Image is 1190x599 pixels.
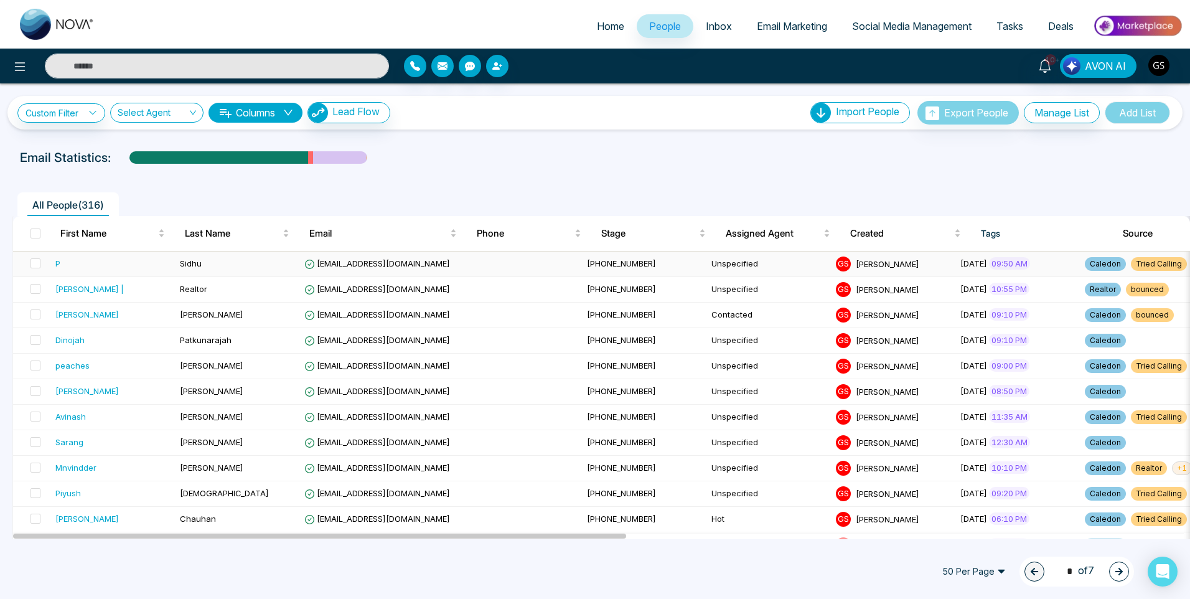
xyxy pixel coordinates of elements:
span: Caledon [1085,461,1126,475]
span: [DATE] [960,463,987,473]
div: Sarang [55,436,83,448]
span: bounced [1126,283,1169,296]
div: [PERSON_NAME] | [55,283,124,295]
div: [PERSON_NAME] [55,385,119,397]
span: All People ( 316 ) [27,199,109,211]
span: [EMAIL_ADDRESS][DOMAIN_NAME] [304,437,450,447]
span: [DATE] [960,386,987,396]
div: P [55,257,60,270]
span: [PERSON_NAME] [856,258,919,268]
span: G S [836,486,851,501]
span: Inbox [706,20,732,32]
th: Assigned Agent [716,216,840,251]
span: G S [836,410,851,425]
p: Email Statistics: [20,148,111,167]
span: Assigned Agent [726,226,821,241]
span: [DATE] [960,437,987,447]
span: [EMAIL_ADDRESS][DOMAIN_NAME] [304,361,450,370]
span: Realtor [1131,461,1167,475]
a: Custom Filter [17,103,105,123]
span: [DATE] [960,258,987,268]
div: [PERSON_NAME] [55,308,119,321]
div: Avinash [55,410,86,423]
a: Inbox [693,14,744,38]
span: Realtor [180,284,207,294]
span: Import People [836,105,899,118]
span: 10:10 PM [989,461,1029,474]
div: [PERSON_NAME] [55,512,119,525]
span: [PHONE_NUMBER] [587,412,656,422]
span: [EMAIL_ADDRESS][DOMAIN_NAME] [304,309,450,319]
span: G S [836,257,851,271]
span: [PERSON_NAME] [856,488,919,498]
span: [EMAIL_ADDRESS][DOMAIN_NAME] [304,412,450,422]
span: Caledon [1085,385,1126,399]
button: Export People [917,101,1019,125]
span: [PHONE_NUMBER] [587,386,656,396]
span: [PERSON_NAME] [856,284,919,294]
a: People [637,14,693,38]
a: Home [584,14,637,38]
span: Lead Flow [332,105,380,118]
span: Social Media Management [852,20,972,32]
span: Caledon [1085,410,1126,424]
span: [EMAIL_ADDRESS][DOMAIN_NAME] [304,488,450,498]
span: [PERSON_NAME] [856,514,919,524]
span: Caledon [1085,487,1126,501]
a: Email Marketing [744,14,840,38]
button: Columnsdown [208,103,302,123]
th: Created [840,216,971,251]
span: Email [309,226,447,241]
span: [PERSON_NAME] [180,463,243,473]
span: of 7 [1059,563,1094,580]
span: 10:55 PM [989,283,1029,295]
div: peaches [55,359,90,372]
span: [DATE] [960,412,987,422]
span: [PHONE_NUMBER] [587,335,656,345]
span: 10+ [1045,54,1056,65]
span: 06:10 PM [989,512,1029,525]
span: [PERSON_NAME] [180,386,243,396]
span: [PERSON_NAME] [180,361,243,370]
span: 09:00 PM [989,359,1029,372]
span: Caledon [1085,308,1126,322]
td: Unspecified [706,328,831,354]
span: Tried Calling [1131,359,1187,373]
span: [PERSON_NAME] [856,386,919,396]
span: People [649,20,681,32]
td: Contacted [706,532,831,558]
span: G S [836,282,851,297]
span: [PERSON_NAME] [180,309,243,319]
span: [DATE] [960,488,987,498]
span: [EMAIL_ADDRESS][DOMAIN_NAME] [304,463,450,473]
td: Hot [706,507,831,532]
span: [PHONE_NUMBER] [587,437,656,447]
span: Deals [1048,20,1074,32]
img: Market-place.gif [1092,12,1183,40]
span: 09:10 PM [989,334,1029,346]
span: Phone [477,226,572,241]
span: Caledon [1085,359,1126,373]
span: First Name [60,226,156,241]
span: Created [850,226,952,241]
span: [PERSON_NAME] [856,437,919,447]
span: Tried Calling [1131,512,1187,526]
a: Lead FlowLead Flow [302,102,390,123]
th: Stage [591,216,716,251]
span: [DATE] [960,335,987,345]
span: Caledon [1085,334,1126,347]
span: [EMAIL_ADDRESS][DOMAIN_NAME] [304,258,450,268]
span: [PERSON_NAME] [856,463,919,473]
button: Lead Flow [307,102,390,123]
button: AVON AI [1060,54,1136,78]
span: [PERSON_NAME] [856,335,919,345]
span: [DEMOGRAPHIC_DATA] [180,488,269,498]
td: Unspecified [706,456,831,481]
a: 10+ [1030,54,1060,76]
span: [EMAIL_ADDRESS][DOMAIN_NAME] [304,514,450,524]
span: [PERSON_NAME] [856,361,919,370]
th: Last Name [175,216,299,251]
span: down [283,108,293,118]
span: Sidhu [180,258,202,268]
td: Unspecified [706,430,831,456]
